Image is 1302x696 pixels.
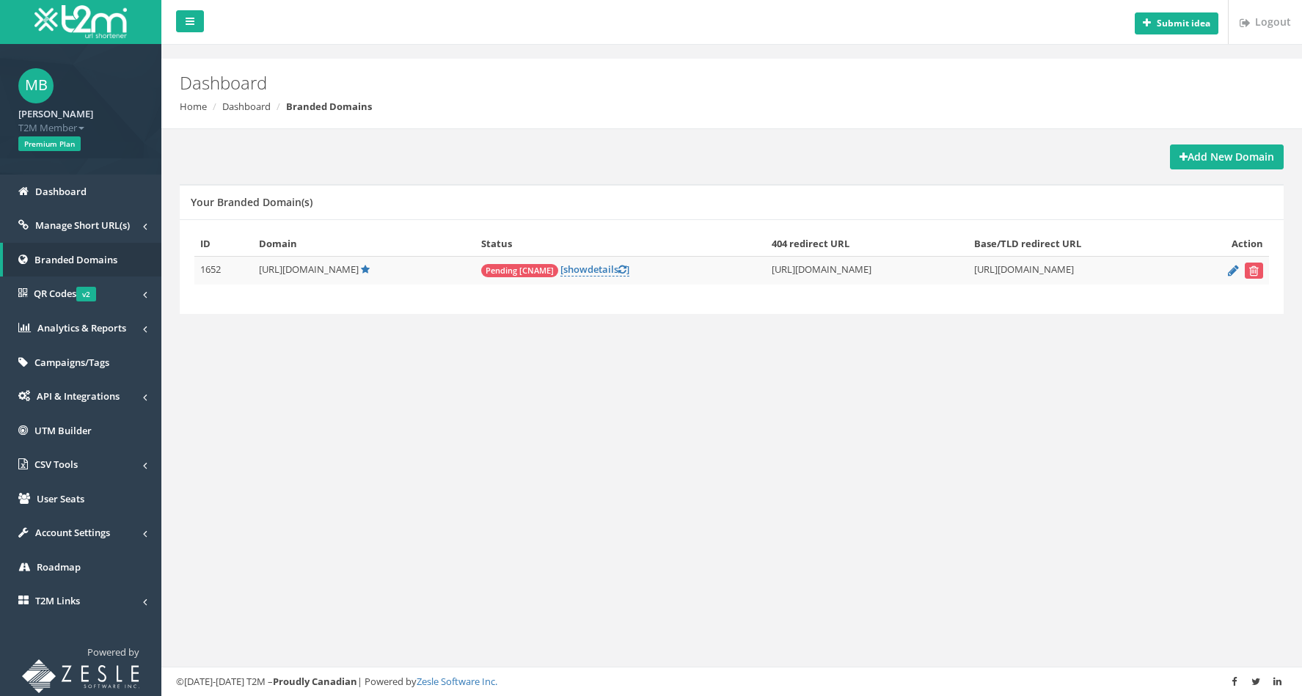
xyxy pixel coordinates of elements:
[35,219,130,232] span: Manage Short URL(s)
[194,231,253,257] th: ID
[1184,231,1269,257] th: Action
[34,356,109,369] span: Campaigns/Tags
[180,73,1096,92] h2: Dashboard
[37,321,126,334] span: Analytics & Reports
[18,136,81,151] span: Premium Plan
[417,675,497,688] a: Zesle Software Inc.
[37,560,81,574] span: Roadmap
[563,263,588,276] span: show
[18,121,143,135] span: T2M Member
[194,257,253,285] td: 1652
[273,675,357,688] strong: Proudly Canadian
[22,659,139,693] img: T2M URL Shortener powered by Zesle Software Inc.
[222,100,271,113] a: Dashboard
[35,185,87,198] span: Dashboard
[1135,12,1218,34] button: Submit idea
[180,100,207,113] a: Home
[176,675,1287,689] div: ©[DATE]-[DATE] T2M – | Powered by
[35,594,80,607] span: T2M Links
[475,231,766,257] th: Status
[76,287,96,301] span: v2
[37,492,84,505] span: User Seats
[34,253,117,266] span: Branded Domains
[34,5,127,38] img: T2M
[481,264,558,277] span: Pending [CNAME]
[34,458,78,471] span: CSV Tools
[34,287,96,300] span: QR Codes
[259,263,359,276] span: [URL][DOMAIN_NAME]
[1170,144,1284,169] a: Add New Domain
[191,197,312,208] h5: Your Branded Domain(s)
[34,424,92,437] span: UTM Builder
[1180,150,1274,164] strong: Add New Domain
[361,263,370,276] a: Default
[18,68,54,103] span: MB
[253,231,475,257] th: Domain
[968,231,1184,257] th: Base/TLD redirect URL
[766,257,968,285] td: [URL][DOMAIN_NAME]
[968,257,1184,285] td: [URL][DOMAIN_NAME]
[1157,17,1210,29] b: Submit idea
[18,107,93,120] strong: [PERSON_NAME]
[87,645,139,659] span: Powered by
[560,263,629,276] a: [showdetails]
[766,231,968,257] th: 404 redirect URL
[37,389,120,403] span: API & Integrations
[35,526,110,539] span: Account Settings
[18,103,143,134] a: [PERSON_NAME] T2M Member
[286,100,372,113] strong: Branded Domains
